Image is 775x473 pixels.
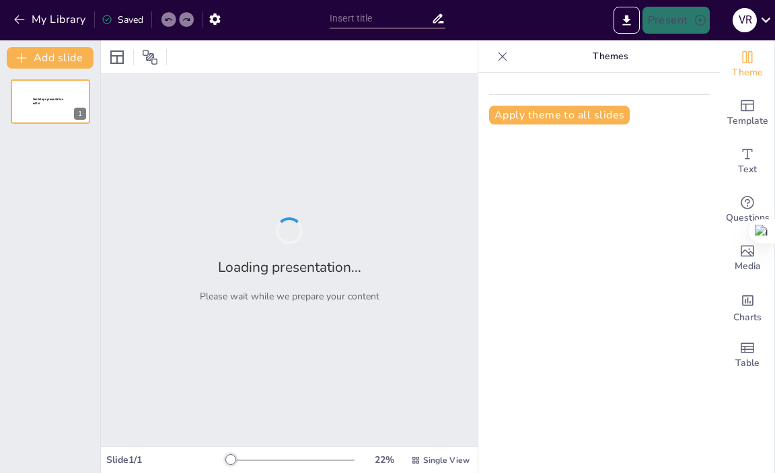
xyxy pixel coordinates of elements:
div: Slide 1 / 1 [106,453,225,466]
button: V R [733,7,757,34]
div: Add images, graphics, shapes or video [721,234,774,283]
span: Template [727,114,768,129]
button: My Library [10,9,91,30]
span: Table [735,356,760,371]
span: Charts [733,310,762,325]
div: Change the overall theme [721,40,774,89]
div: Saved [102,13,143,26]
div: Layout [106,46,128,68]
div: Add text boxes [721,137,774,186]
div: V R [733,8,757,32]
button: Add slide [7,47,94,69]
div: 1 [11,79,90,124]
input: Insert title [330,9,431,28]
h2: Loading presentation... [218,258,361,277]
button: Apply theme to all slides [489,106,630,124]
span: Position [142,49,158,65]
span: Media [735,259,761,274]
span: Questions [726,211,770,225]
div: Add ready made slides [721,89,774,137]
div: 22 % [368,453,400,466]
div: Add charts and graphs [721,283,774,331]
div: Add a table [721,331,774,379]
button: Export to PowerPoint [614,7,640,34]
div: Get real-time input from your audience [721,186,774,234]
span: Single View [423,455,470,466]
p: Please wait while we prepare your content [200,290,379,303]
button: Present [642,7,710,34]
p: Themes [513,40,707,73]
div: 1 [74,108,86,120]
span: Sendsteps presentation editor [33,98,63,105]
span: Text [738,162,757,177]
span: Theme [732,65,763,80]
